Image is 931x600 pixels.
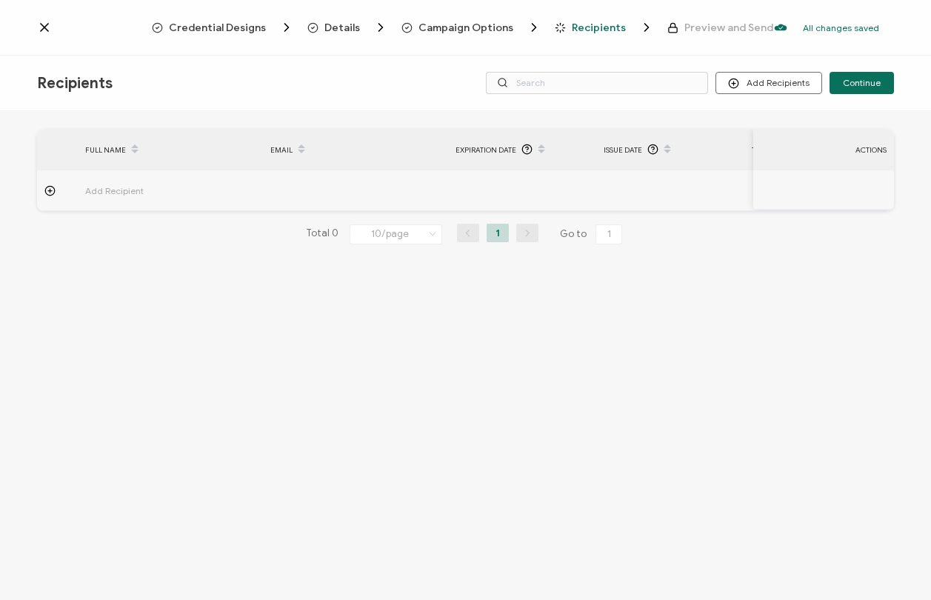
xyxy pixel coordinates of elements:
[263,137,448,162] div: EMAIL
[324,22,360,33] span: Details
[715,72,822,94] button: Add Recipients
[684,22,773,33] span: Preview and Send
[667,22,773,33] span: Preview and Send
[37,74,113,93] span: Recipients
[753,141,894,159] div: ACTIONS
[456,141,516,159] span: Expiration Date
[169,22,266,33] span: Credential Designs
[486,72,708,94] input: Search
[857,529,931,600] iframe: Chat Widget
[560,224,625,244] span: Go to
[152,20,294,35] span: Credential Designs
[152,20,773,35] div: Breadcrumb
[85,182,226,199] span: Add Recipient
[307,20,388,35] span: Details
[401,20,541,35] span: Campaign Options
[555,20,654,35] span: Recipients
[744,137,892,162] div: Trainer Name
[418,22,513,33] span: Campaign Options
[843,79,881,87] span: Continue
[306,224,338,244] span: Total 0
[604,141,642,159] span: Issue Date
[830,72,894,94] button: Continue
[78,137,263,162] div: FULL NAME
[350,224,442,244] input: Select
[487,224,509,242] li: 1
[803,22,879,33] p: All changes saved
[572,22,626,33] span: Recipients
